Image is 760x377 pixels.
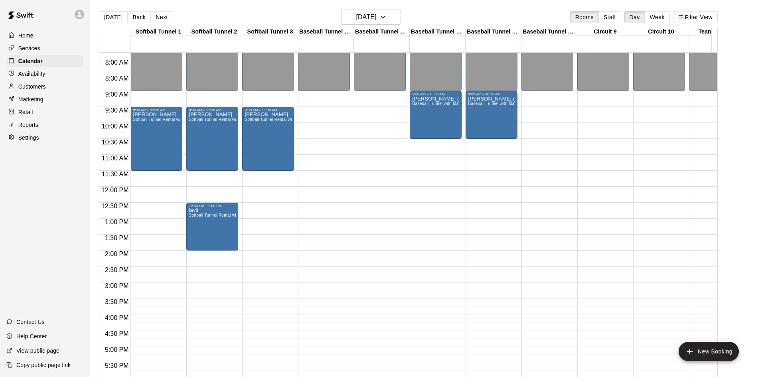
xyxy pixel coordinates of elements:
button: add [679,342,739,361]
button: Week [645,11,670,23]
span: Baseball Tunnel with Machine [468,101,525,106]
div: 9:30 AM – 11:30 AM [189,108,236,112]
p: Home [18,32,34,39]
a: Settings [6,132,83,144]
h6: [DATE] [356,12,377,23]
a: Reports [6,119,83,131]
span: Softball Tunnel Rental with Machine [189,117,257,122]
div: 12:30 PM – 2:00 PM [189,204,236,208]
div: Softball Tunnel 3 [242,28,298,36]
a: Services [6,42,83,54]
div: Circuit 9 [577,28,633,36]
button: Staff [598,11,621,23]
p: Availability [18,70,45,78]
div: 9:30 AM – 11:30 AM: ramirez [186,107,238,171]
div: 12:30 PM – 2:00 PM: lavit [186,203,238,251]
div: Softball Tunnel 1 [130,28,186,36]
span: 12:30 PM [99,203,130,209]
button: [DATE] [341,10,401,25]
p: Calendar [18,57,43,65]
button: Next [150,11,173,23]
div: Baseball Tunnel 6 (Machine) [410,28,466,36]
span: 4:00 PM [103,314,131,321]
span: 2:00 PM [103,251,131,257]
p: Customers [18,83,46,91]
a: Availability [6,68,83,80]
div: Team Room 1 [689,28,745,36]
span: 2:30 PM [103,266,131,273]
div: Circuit 10 [633,28,689,36]
div: Baseball Tunnel 7 (Mound/Machine) [466,28,521,36]
div: 9:30 AM – 11:30 AM [133,108,180,112]
span: 8:30 AM [103,75,131,82]
div: 9:00 AM – 10:30 AM [468,92,515,96]
a: Retail [6,106,83,118]
a: Home [6,30,83,41]
span: 10:00 AM [100,123,131,130]
div: Baseball Tunnel 4 (Machine) [298,28,354,36]
span: 4:30 PM [103,330,131,337]
div: 9:00 AM – 10:30 AM: TAYLOR GRACCE ( MIGHT CANCEL) [410,91,462,139]
span: 5:30 PM [103,362,131,369]
p: Copy public page link [16,361,71,369]
span: 11:00 AM [100,155,131,162]
p: Settings [18,134,39,142]
div: Baseball Tunnel 5 (Machine) [354,28,410,36]
div: 9:30 AM – 11:30 AM: ramirez [130,107,182,171]
p: View public page [16,347,59,355]
span: 5:00 PM [103,346,131,353]
div: 9:00 AM – 10:30 AM [412,92,459,96]
span: 3:00 PM [103,282,131,289]
a: Customers [6,81,83,93]
button: [DATE] [99,11,128,23]
div: Baseball Tunnel 8 (Mound) [521,28,577,36]
span: 8:00 AM [103,59,131,66]
span: 11:30 AM [100,171,131,178]
span: 12:00 PM [99,187,130,193]
p: Services [18,44,40,52]
span: Softball Tunnel Rental with Machine [245,117,313,122]
a: Calendar [6,55,83,67]
div: 9:00 AM – 10:30 AM: TAYLOR GRACCE ( MIGHT CANCEL) [466,91,517,139]
span: 9:30 AM [103,107,131,114]
button: Rooms [570,11,599,23]
p: Contact Us [16,318,45,326]
span: 9:00 AM [103,91,131,98]
span: 10:30 AM [100,139,131,146]
div: 9:30 AM – 11:30 AM [245,108,292,112]
p: Reports [18,121,38,129]
div: Softball Tunnel 2 [186,28,242,36]
span: 3:30 PM [103,298,131,305]
p: Help Center [16,332,47,340]
span: Softball Tunnel Rental with Machine [133,117,201,122]
span: Baseball Tunnel with Machine [412,101,469,106]
p: Marketing [18,95,43,103]
div: 9:30 AM – 11:30 AM: ramirez [242,107,294,171]
span: Softball Tunnel Rental with Machine [189,213,257,217]
p: Retail [18,108,33,116]
button: Day [624,11,645,23]
button: Back [127,11,151,23]
a: Marketing [6,93,83,105]
span: 1:30 PM [103,235,131,241]
button: Filter View [673,11,718,23]
span: 1:00 PM [103,219,131,225]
